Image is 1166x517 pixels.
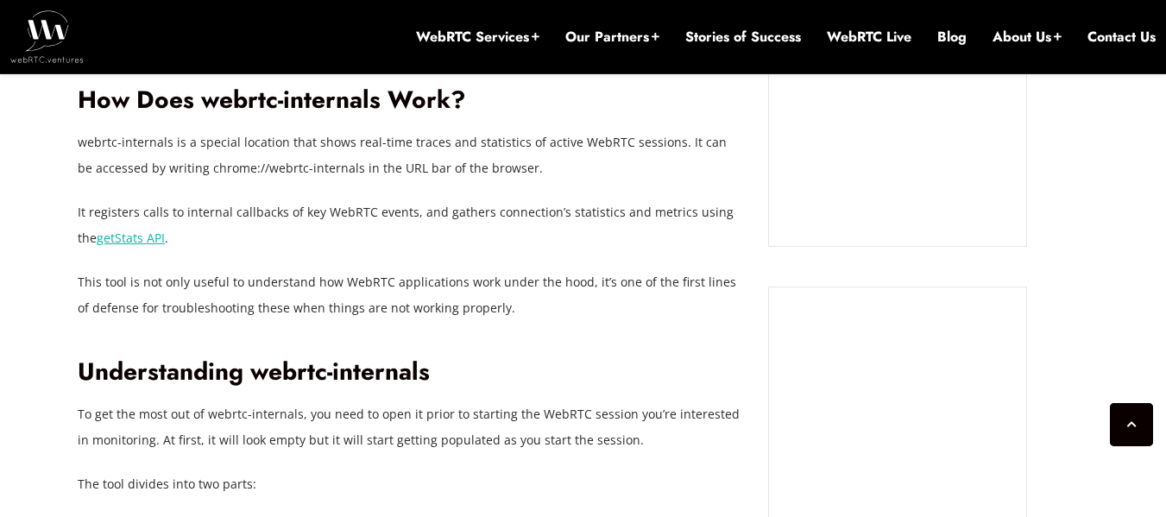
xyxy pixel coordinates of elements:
[10,10,84,62] img: WebRTC.ventures
[993,28,1062,47] a: About Us
[78,401,742,453] p: To get the most out of webrtc-internals, you need to open it prior to starting the WebRTC session...
[565,28,659,47] a: Our Partners
[78,199,742,251] p: It registers calls to internal callbacks of key WebRTC events, and gathers connection’s statistic...
[827,28,911,47] a: WebRTC Live
[416,28,539,47] a: WebRTC Services
[685,28,801,47] a: Stories of Success
[937,28,967,47] a: Blog
[78,269,742,321] p: This tool is not only useful to understand how WebRTC applications work under the hood, it’s one ...
[78,471,742,497] p: The tool divides into two parts:
[78,357,742,388] h2: Understanding webrtc-internals
[97,230,165,246] a: getStats API
[78,129,742,181] p: webrtc-internals is a special location that shows real-time traces and statistics of active WebRT...
[78,85,742,116] h2: How Does webrtc-internals Work?
[1087,28,1156,47] a: Contact Us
